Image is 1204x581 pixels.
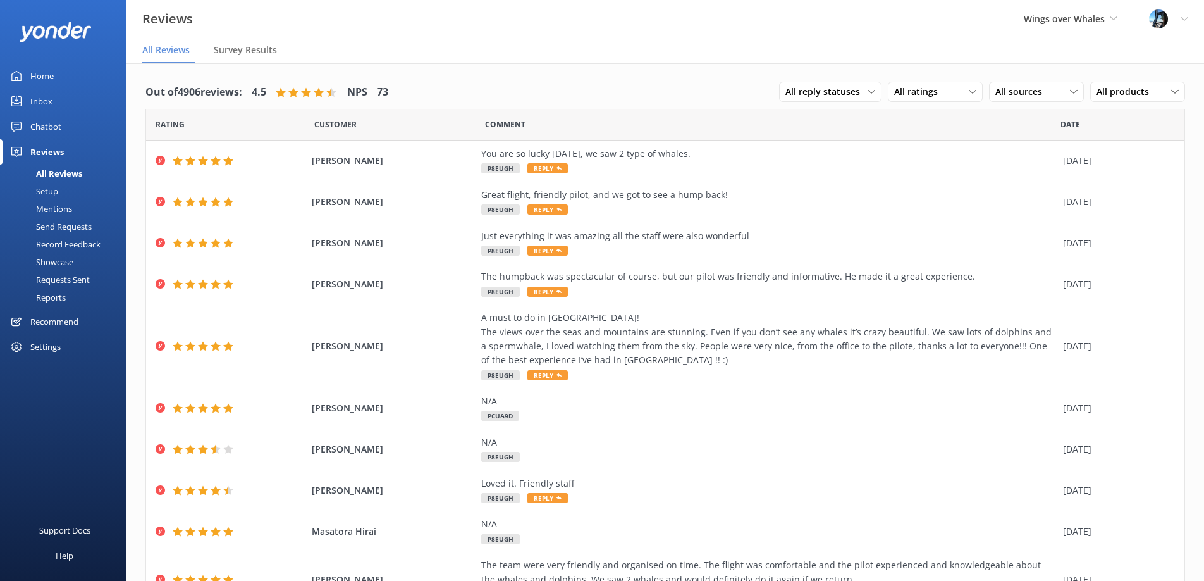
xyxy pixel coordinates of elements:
[481,534,520,544] span: P8EUGH
[30,114,61,139] div: Chatbot
[481,493,520,503] span: P8EUGH
[481,147,1057,161] div: You are so lucky [DATE], we saw 2 type of whales.
[995,85,1050,99] span: All sources
[8,235,101,253] div: Record Feedback
[314,118,357,130] span: Date
[8,200,126,218] a: Mentions
[527,370,568,380] span: Reply
[481,452,520,462] span: P8EUGH
[485,118,525,130] span: Question
[481,188,1057,202] div: Great flight, friendly pilot, and we got to see a hump back!
[1063,401,1169,415] div: [DATE]
[145,84,242,101] h4: Out of 4906 reviews:
[312,339,474,353] span: [PERSON_NAME]
[481,394,1057,408] div: N/A
[481,246,520,256] span: P8EUGH
[894,85,945,99] span: All ratings
[481,270,1057,284] div: The humpback was spectacular of course, but our pilot was friendly and informative. He made it a ...
[30,334,61,359] div: Settings
[527,163,568,173] span: Reply
[481,517,1057,531] div: N/A
[481,477,1057,490] div: Loved it. Friendly staff
[1024,13,1105,25] span: Wings over Whales
[156,118,185,130] span: Date
[377,84,388,101] h4: 73
[8,235,126,253] a: Record Feedback
[39,518,90,543] div: Support Docs
[312,236,474,250] span: [PERSON_NAME]
[481,435,1057,449] div: N/A
[527,246,568,256] span: Reply
[19,22,92,42] img: yonder-white-logo.png
[347,84,367,101] h4: NPS
[481,411,519,421] span: PCUA9D
[1063,442,1169,456] div: [DATE]
[8,289,126,306] a: Reports
[8,165,82,182] div: All Reviews
[56,543,73,568] div: Help
[312,442,474,456] span: [PERSON_NAME]
[8,182,126,200] a: Setup
[481,204,520,215] span: P8EUGH
[481,370,520,380] span: P8EUGH
[1063,525,1169,539] div: [DATE]
[527,493,568,503] span: Reply
[8,218,92,235] div: Send Requests
[527,204,568,215] span: Reply
[312,277,474,291] span: [PERSON_NAME]
[527,287,568,297] span: Reply
[481,287,520,297] span: P8EUGH
[1063,277,1169,291] div: [DATE]
[8,200,72,218] div: Mentions
[312,154,474,168] span: [PERSON_NAME]
[1063,195,1169,209] div: [DATE]
[312,484,474,497] span: [PERSON_NAME]
[1063,236,1169,250] div: [DATE]
[8,253,73,271] div: Showcase
[30,139,64,165] div: Reviews
[785,85,868,99] span: All reply statuses
[1149,9,1168,28] img: 145-1635463833.jpg
[1063,339,1169,353] div: [DATE]
[312,525,474,539] span: Masatora Hirai
[30,309,78,334] div: Recommend
[1096,85,1157,99] span: All products
[481,229,1057,243] div: Just everything it was amazing all the staff were also wonderful
[481,311,1057,368] div: A must to do in [GEOGRAPHIC_DATA]! The views over the seas and mountains are stunning. Even if yo...
[8,271,126,289] a: Requests Sent
[214,44,277,56] span: Survey Results
[8,165,126,182] a: All Reviews
[8,253,126,271] a: Showcase
[142,9,193,29] h3: Reviews
[1063,484,1169,497] div: [DATE]
[30,63,54,89] div: Home
[252,84,266,101] h4: 4.5
[312,401,474,415] span: [PERSON_NAME]
[1063,154,1169,168] div: [DATE]
[312,195,474,209] span: [PERSON_NAME]
[8,218,126,235] a: Send Requests
[142,44,190,56] span: All Reviews
[1060,118,1080,130] span: Date
[30,89,52,114] div: Inbox
[481,163,520,173] span: P8EUGH
[8,289,66,306] div: Reports
[8,182,58,200] div: Setup
[8,271,90,289] div: Requests Sent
